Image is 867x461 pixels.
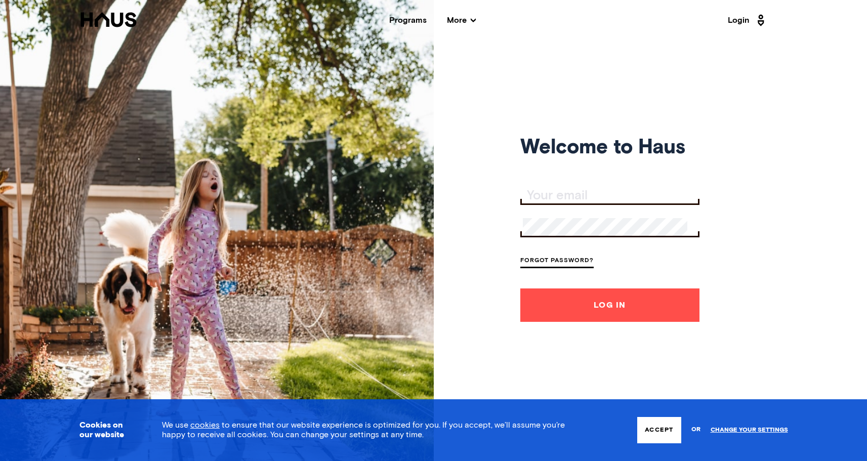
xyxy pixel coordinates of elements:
[520,139,699,157] h1: Welcome to Haus
[711,427,788,434] a: Change your settings
[637,417,681,443] button: Accept
[520,288,699,322] button: Log In
[190,421,220,429] a: cookies
[728,12,767,28] a: Login
[691,421,700,439] span: or
[447,16,476,24] span: More
[520,255,594,268] a: Forgot Password?
[389,16,427,24] a: Programs
[162,421,565,439] span: We use to ensure that our website experience is optimized for you. If you accept, we’ll assume yo...
[523,189,699,203] input: Your email
[79,421,137,440] h3: Cookies on our website
[523,218,687,237] input: Your password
